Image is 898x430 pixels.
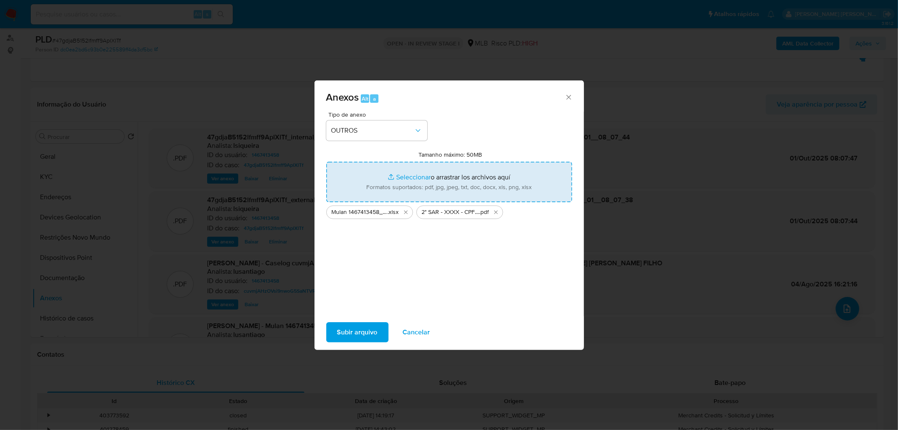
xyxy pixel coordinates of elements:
ul: Archivos seleccionados [326,202,572,219]
button: Cerrar [565,93,572,101]
span: Alt [362,95,368,103]
label: Tamanho máximo: 50MB [418,151,482,158]
span: a [373,95,376,103]
button: OUTROS [326,120,427,141]
span: .xlsx [388,208,399,216]
span: 2° SAR - XXXX - CPF 07584231446 - [PERSON_NAME] [PERSON_NAME] FILHO [422,208,480,216]
span: .pdf [480,208,489,216]
button: Eliminar Mulan 1467413458_2025_09_30_14_06_29.xlsx [401,207,411,217]
span: Cancelar [403,323,430,342]
span: Tipo de anexo [328,112,429,118]
span: OUTROS [331,126,414,135]
span: Anexos [326,90,359,104]
button: Cancelar [392,322,441,342]
button: Subir arquivo [326,322,389,342]
span: Subir arquivo [337,323,378,342]
button: Eliminar 2° SAR - XXXX - CPF 07584231446 - MARCOS ANTONIO LOPES FILHO.pdf [491,207,501,217]
span: Mulan 1467413458_2025_09_30_14_06_29 [332,208,388,216]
